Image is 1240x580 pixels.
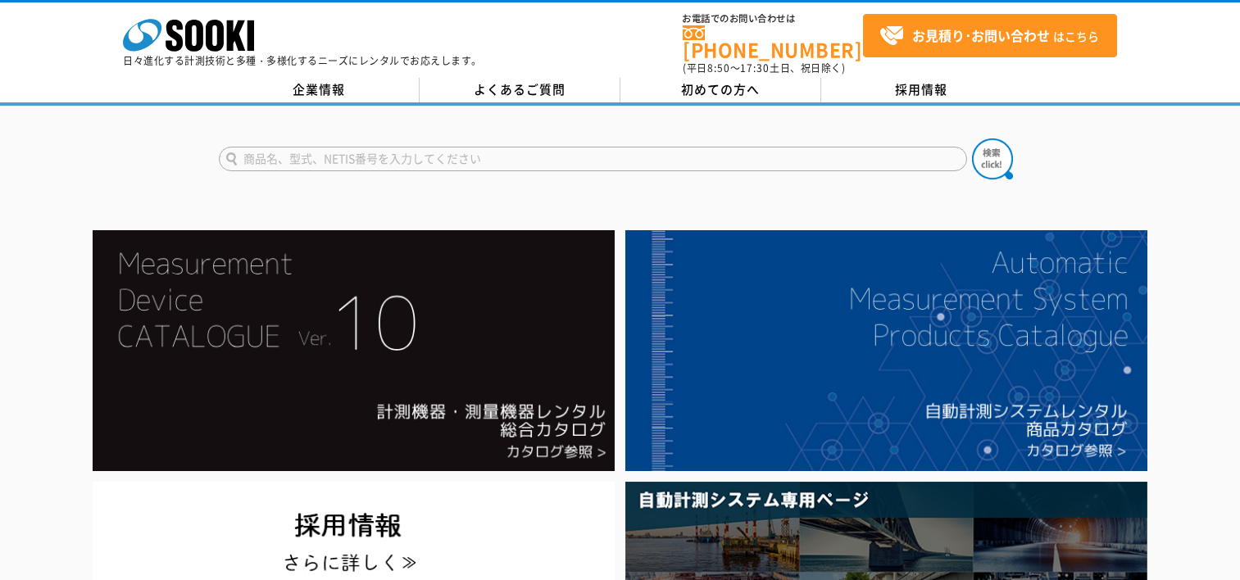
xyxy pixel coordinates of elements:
img: Catalog Ver10 [93,230,615,471]
img: 自動計測システムカタログ [625,230,1147,471]
span: 8:50 [707,61,730,75]
a: 採用情報 [821,78,1022,102]
p: 日々進化する計測技術と多種・多様化するニーズにレンタルでお応えします。 [123,56,482,66]
span: 17:30 [740,61,770,75]
a: 企業情報 [219,78,420,102]
a: [PHONE_NUMBER] [683,25,863,59]
strong: お見積り･お問い合わせ [912,25,1050,45]
span: (平日 ～ 土日、祝日除く) [683,61,845,75]
img: btn_search.png [972,138,1013,179]
span: はこちら [879,24,1099,48]
input: 商品名、型式、NETIS番号を入力してください [219,147,967,171]
a: よくあるご質問 [420,78,620,102]
span: 初めての方へ [681,80,760,98]
a: 初めての方へ [620,78,821,102]
span: お電話でのお問い合わせは [683,14,863,24]
a: お見積り･お問い合わせはこちら [863,14,1117,57]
